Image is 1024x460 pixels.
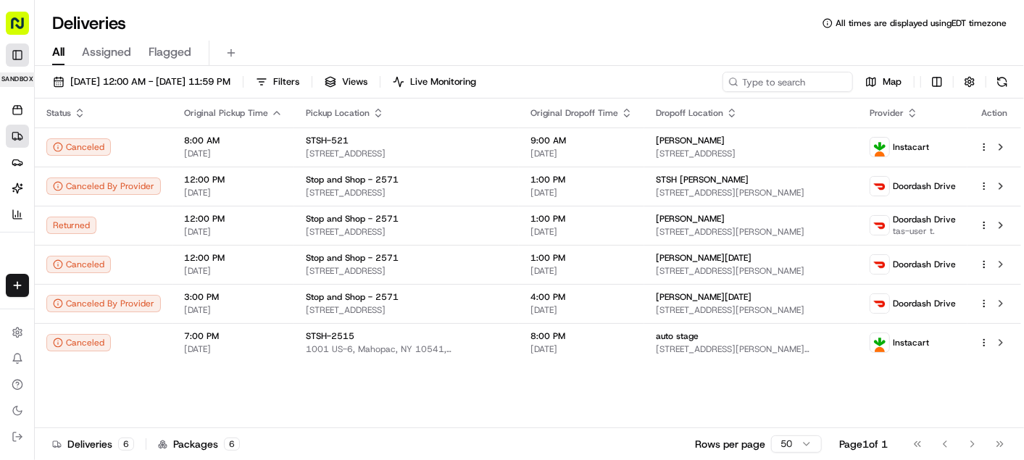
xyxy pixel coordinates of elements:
[992,72,1012,92] button: Refresh
[530,304,633,316] span: [DATE]
[836,17,1007,29] span: All times are displayed using EDT timezone
[656,213,725,225] span: [PERSON_NAME]
[14,14,43,43] img: Nash
[184,135,283,146] span: 8:00 AM
[530,148,633,159] span: [DATE]
[306,135,349,146] span: STSH-521
[893,337,929,348] span: Instacart
[530,252,633,264] span: 1:00 PM
[46,334,111,351] button: Canceled
[102,244,175,256] a: Powered byPylon
[306,174,399,185] span: Stop and Shop - 2571
[870,107,904,119] span: Provider
[46,295,161,312] button: Canceled By Provider
[9,204,117,230] a: 📗Knowledge Base
[184,226,283,238] span: [DATE]
[306,226,507,238] span: [STREET_ADDRESS]
[656,291,752,303] span: [PERSON_NAME][DATE]
[306,148,507,159] span: [STREET_ADDRESS]
[893,225,956,237] span: tas-user t.
[893,141,929,153] span: Instacart
[893,214,956,225] span: Doordash Drive
[117,204,238,230] a: 💻API Documentation
[306,304,507,316] span: [STREET_ADDRESS]
[306,213,399,225] span: Stop and Shop - 2571
[70,75,230,88] span: [DATE] 12:00 AM - [DATE] 11:59 PM
[870,255,889,274] img: doordash_logo_v2.png
[137,209,233,224] span: API Documentation
[530,135,633,146] span: 9:00 AM
[530,291,633,303] span: 4:00 PM
[656,226,846,238] span: [STREET_ADDRESS][PERSON_NAME]
[144,245,175,256] span: Pylon
[46,256,111,273] button: Canceled
[49,138,238,152] div: Start new chat
[184,187,283,198] span: [DATE]
[656,252,752,264] span: [PERSON_NAME][DATE]
[184,291,283,303] span: 3:00 PM
[530,174,633,185] span: 1:00 PM
[839,437,888,451] div: Page 1 of 1
[530,265,633,277] span: [DATE]
[273,75,299,88] span: Filters
[656,187,846,198] span: [STREET_ADDRESS][PERSON_NAME]
[184,343,283,355] span: [DATE]
[893,298,956,309] span: Doordash Drive
[52,43,64,61] span: All
[656,107,723,119] span: Dropoff Location
[14,138,41,164] img: 1736555255976-a54dd68f-1ca7-489b-9aae-adbdc363a1c4
[870,294,889,313] img: doordash_logo_v2.png
[306,330,354,342] span: STSH-2515
[158,437,240,451] div: Packages
[386,72,483,92] button: Live Monitoring
[184,265,283,277] span: [DATE]
[979,107,1010,119] div: Action
[306,343,507,355] span: 1001 US-6, Mahopac, NY 10541, [GEOGRAPHIC_DATA]
[224,438,240,451] div: 6
[318,72,374,92] button: Views
[530,343,633,355] span: [DATE]
[14,211,26,222] div: 📗
[870,177,889,196] img: doordash_logo_v2.png
[883,75,902,88] span: Map
[306,187,507,198] span: [STREET_ADDRESS]
[656,135,725,146] span: [PERSON_NAME]
[184,330,283,342] span: 7:00 PM
[82,43,131,61] span: Assigned
[46,107,71,119] span: Status
[870,138,889,156] img: instacart_logo.png
[184,148,283,159] span: [DATE]
[14,57,264,80] p: Welcome 👋
[530,226,633,238] span: [DATE]
[184,107,268,119] span: Original Pickup Time
[184,174,283,185] span: 12:00 PM
[306,291,399,303] span: Stop and Shop - 2571
[306,107,370,119] span: Pickup Location
[306,265,507,277] span: [STREET_ADDRESS]
[656,265,846,277] span: [STREET_ADDRESS][PERSON_NAME]
[530,107,618,119] span: Original Dropoff Time
[122,211,134,222] div: 💻
[52,437,134,451] div: Deliveries
[656,174,749,185] span: STSH [PERSON_NAME]
[38,93,239,108] input: Clear
[656,148,846,159] span: [STREET_ADDRESS]
[46,177,161,195] button: Canceled By Provider
[246,142,264,159] button: Start new chat
[893,180,956,192] span: Doordash Drive
[859,72,908,92] button: Map
[49,152,183,164] div: We're available if you need us!
[530,213,633,225] span: 1:00 PM
[184,213,283,225] span: 12:00 PM
[870,216,889,235] img: doordash_logo_v2.png
[52,12,126,35] h1: Deliveries
[530,187,633,198] span: [DATE]
[184,304,283,316] span: [DATE]
[695,437,765,451] p: Rows per page
[656,343,846,355] span: [STREET_ADDRESS][PERSON_NAME][PERSON_NAME]
[149,43,191,61] span: Flagged
[118,438,134,451] div: 6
